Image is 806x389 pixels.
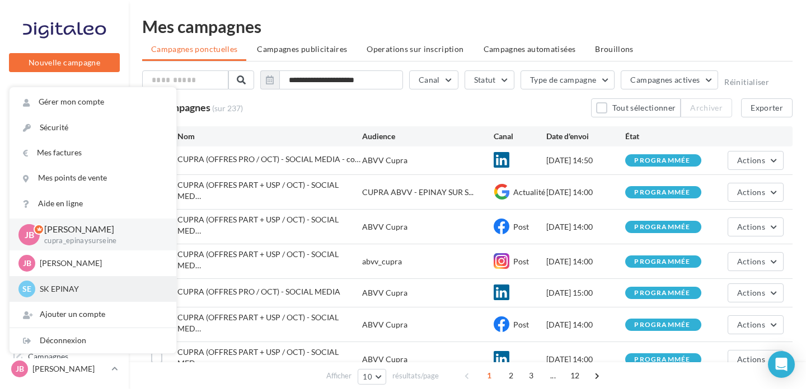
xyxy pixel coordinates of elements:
[728,151,784,170] button: Actions
[7,279,122,303] a: Calendrier
[7,112,122,135] a: Opérations
[22,283,31,295] span: SE
[7,168,122,192] a: Visibilité en ligne
[634,224,690,231] div: programmée
[7,84,118,107] button: Notifications
[9,53,120,72] button: Nouvelle campagne
[634,321,690,329] div: programmée
[737,354,765,364] span: Actions
[362,354,407,365] div: ABVV Cupra
[177,131,362,142] div: Nom
[362,221,407,233] div: ABVV Cupra
[362,187,474,198] span: CUPRA ABVV - EPINAY SUR S...
[7,252,122,275] a: Médiathèque
[566,367,584,385] span: 12
[44,223,158,236] p: [PERSON_NAME]
[724,78,769,87] button: Réinitialiser
[177,154,360,164] span: CUPRA (OFFRES PRO / OCT) - SOCIAL MEDIA - copie
[257,44,347,54] span: Campagnes publicitaires
[728,350,784,369] button: Actions
[546,256,625,267] div: [DATE] 14:00
[177,215,339,235] span: CUPRA (OFFRES PART + USP / OCT) - SOCIAL MEDIA
[546,155,625,166] div: [DATE] 14:50
[768,351,795,378] div: Open Intercom Messenger
[326,371,352,381] span: Afficher
[7,224,122,247] a: Contacts
[23,258,31,269] span: JB
[591,98,681,117] button: Tout sélectionner
[177,249,339,270] span: CUPRA (OFFRES PART + USP / OCT) - SOCIAL MEDIA
[465,70,514,89] button: Statut
[513,187,545,197] span: Actualité
[737,155,765,165] span: Actions
[480,367,498,385] span: 1
[44,236,158,246] p: cupra_epinaysurseine
[358,369,386,385] button: 10
[40,283,163,295] p: SK EPINAY
[363,372,372,381] span: 10
[177,312,339,333] span: CUPRA (OFFRES PART + USP / OCT) - SOCIAL MEDIA
[728,217,784,236] button: Actions
[494,131,546,142] div: Canal
[362,256,402,267] div: abvv_cupra
[513,320,529,329] span: Post
[595,44,634,54] span: Brouillons
[625,131,704,142] div: État
[177,180,339,201] span: CUPRA (OFFRES PART + USP / OCT) - SOCIAL MEDIA
[362,131,494,142] div: Audience
[741,98,793,117] button: Exporter
[634,157,690,164] div: programmée
[728,283,784,302] button: Actions
[10,140,176,165] a: Mes factures
[728,315,784,334] button: Actions
[10,165,176,191] a: Mes points de vente
[40,258,163,269] p: [PERSON_NAME]
[634,258,690,265] div: programmée
[621,70,718,89] button: Campagnes actives
[177,347,339,368] span: CUPRA (OFFRES PART + USP / OCT) - SOCIAL MEDIA
[362,155,407,166] div: ABVV Cupra
[728,183,784,202] button: Actions
[521,70,615,89] button: Type de campagne
[513,222,529,231] span: Post
[546,354,625,365] div: [DATE] 14:00
[7,139,122,163] a: Boîte de réception86
[546,187,625,198] div: [DATE] 14:00
[737,222,765,231] span: Actions
[10,302,176,327] div: Ajouter un compte
[10,89,176,115] a: Gérer mon compte
[9,358,120,379] a: JB [PERSON_NAME]
[502,367,520,385] span: 2
[16,363,24,374] span: JB
[484,44,576,54] span: Campagnes automatisées
[546,221,625,233] div: [DATE] 14:00
[634,356,690,363] div: programmée
[10,328,176,353] div: Déconnexion
[737,288,765,297] span: Actions
[392,371,439,381] span: résultats/page
[513,257,529,266] span: Post
[32,363,107,374] p: [PERSON_NAME]
[212,103,243,114] span: (sur 237)
[362,319,407,330] div: ABVV Cupra
[546,319,625,330] div: [DATE] 14:00
[634,290,690,297] div: programmée
[634,189,690,196] div: programmée
[737,320,765,329] span: Actions
[522,367,540,385] span: 3
[681,98,732,117] button: Archiver
[362,287,407,298] div: ABVV Cupra
[177,287,340,296] span: CUPRA (OFFRES PRO / OCT) - SOCIAL MEDIA
[25,228,34,241] span: JB
[7,196,122,220] a: Campagnes
[367,44,463,54] span: Operations sur inscription
[546,287,625,298] div: [DATE] 15:00
[737,257,765,266] span: Actions
[10,115,176,140] a: Sécurité
[546,131,625,142] div: Date d'envoi
[7,307,122,340] a: PLV et print personnalisable
[10,191,176,216] a: Aide en ligne
[737,187,765,197] span: Actions
[630,75,700,84] span: Campagnes actives
[544,367,562,385] span: ...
